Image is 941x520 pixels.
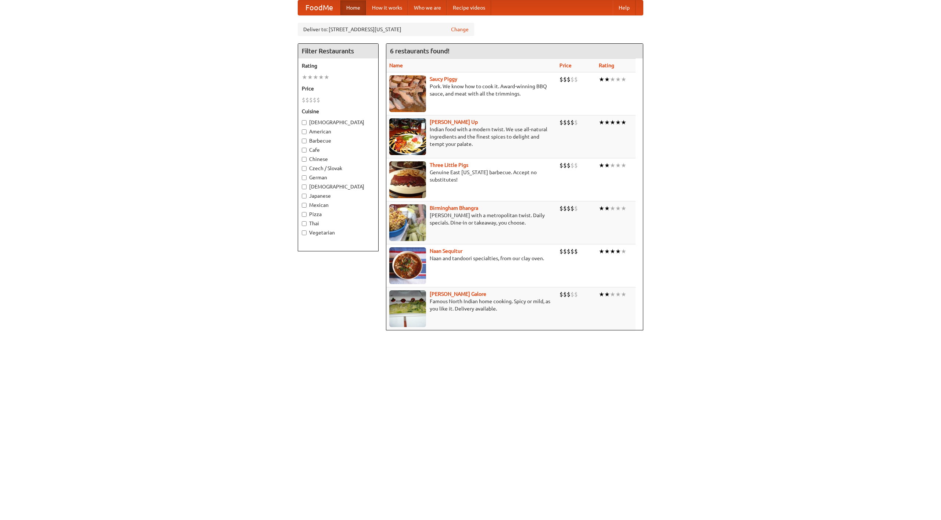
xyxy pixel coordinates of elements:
[604,118,610,126] li: ★
[610,161,615,169] li: ★
[430,119,478,125] b: [PERSON_NAME] Up
[610,247,615,255] li: ★
[559,118,563,126] li: $
[389,255,554,262] p: Naan and tandoori specialties, from our clay oven.
[307,73,313,81] li: ★
[567,290,570,298] li: $
[389,204,426,241] img: bhangra.jpg
[563,118,567,126] li: $
[563,290,567,298] li: $
[430,76,457,82] a: Saucy Piggy
[302,62,375,69] h5: Rating
[302,119,375,126] label: [DEMOGRAPHIC_DATA]
[302,211,375,218] label: Pizza
[302,183,375,190] label: [DEMOGRAPHIC_DATA]
[615,118,621,126] li: ★
[309,96,313,104] li: $
[574,204,578,212] li: $
[389,298,554,312] p: Famous North Indian home cooking. Spicy or mild, as you like it. Delivery available.
[604,161,610,169] li: ★
[574,290,578,298] li: $
[430,162,468,168] a: Three Little Pigs
[599,161,604,169] li: ★
[615,161,621,169] li: ★
[610,290,615,298] li: ★
[302,137,375,144] label: Barbecue
[302,203,307,208] input: Mexican
[324,73,329,81] li: ★
[570,290,574,298] li: $
[570,75,574,83] li: $
[574,161,578,169] li: $
[302,220,375,227] label: Thai
[604,247,610,255] li: ★
[302,85,375,92] h5: Price
[570,204,574,212] li: $
[559,75,563,83] li: $
[366,0,408,15] a: How it works
[389,83,554,97] p: Pork. We know how to cook it. Award-winning BBQ sauce, and meat with all the trimmings.
[302,201,375,209] label: Mexican
[615,290,621,298] li: ★
[599,204,604,212] li: ★
[559,161,563,169] li: $
[621,290,626,298] li: ★
[302,96,305,104] li: $
[302,157,307,162] input: Chinese
[574,75,578,83] li: $
[389,290,426,327] img: currygalore.jpg
[570,247,574,255] li: $
[621,75,626,83] li: ★
[599,290,604,298] li: ★
[621,161,626,169] li: ★
[559,62,572,68] a: Price
[615,75,621,83] li: ★
[313,96,316,104] li: $
[615,247,621,255] li: ★
[302,184,307,189] input: [DEMOGRAPHIC_DATA]
[340,0,366,15] a: Home
[559,204,563,212] li: $
[302,192,375,200] label: Japanese
[599,62,614,68] a: Rating
[621,247,626,255] li: ★
[567,204,570,212] li: $
[599,247,604,255] li: ★
[302,212,307,217] input: Pizza
[389,212,554,226] p: [PERSON_NAME] with a metropolitan twist. Daily specials. Dine-in or takeaway, you choose.
[621,118,626,126] li: ★
[302,148,307,153] input: Cafe
[389,75,426,112] img: saucy.jpg
[389,118,426,155] img: curryup.jpg
[302,129,307,134] input: American
[567,75,570,83] li: $
[615,204,621,212] li: ★
[574,118,578,126] li: $
[302,175,307,180] input: German
[302,155,375,163] label: Chinese
[570,161,574,169] li: $
[302,120,307,125] input: [DEMOGRAPHIC_DATA]
[563,204,567,212] li: $
[604,75,610,83] li: ★
[563,75,567,83] li: $
[302,108,375,115] h5: Cuisine
[302,166,307,171] input: Czech / Slovak
[302,128,375,135] label: American
[567,247,570,255] li: $
[305,96,309,104] li: $
[313,73,318,81] li: ★
[430,205,478,211] a: Birmingham Bhangra
[390,47,450,54] ng-pluralize: 6 restaurants found!
[613,0,636,15] a: Help
[389,126,554,148] p: Indian food with a modern twist. We use all-natural ingredients and the finest spices to delight ...
[567,118,570,126] li: $
[389,169,554,183] p: Genuine East [US_STATE] barbecue. Accept no substitutes!
[430,291,486,297] a: [PERSON_NAME] Galore
[430,248,462,254] b: Naan Sequitur
[298,23,474,36] div: Deliver to: [STREET_ADDRESS][US_STATE]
